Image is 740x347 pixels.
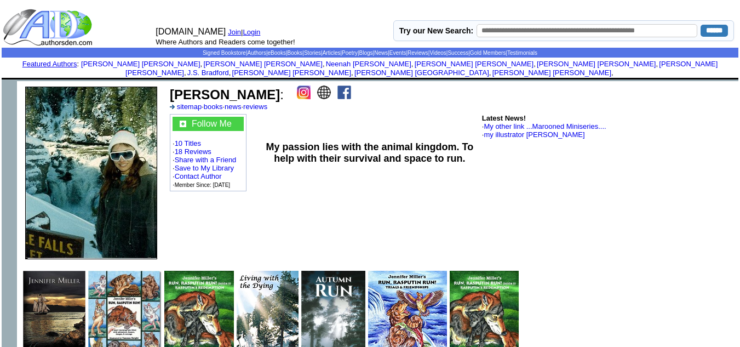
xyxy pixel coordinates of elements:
[408,50,428,56] a: Reviews
[342,50,358,56] a: Poetry
[325,61,326,67] font: i
[231,70,232,76] font: i
[232,69,351,77] a: [PERSON_NAME] [PERSON_NAME]
[170,87,284,102] font: :
[369,78,371,79] img: shim.gif
[484,122,606,130] a: My other link ...Marooned Miniseries....
[482,114,526,122] b: Latest News!
[288,50,303,56] a: Books
[354,69,489,77] a: [PERSON_NAME] [GEOGRAPHIC_DATA]
[202,61,203,67] font: i
[353,70,354,76] font: i
[413,61,414,67] font: i
[81,60,200,68] a: [PERSON_NAME] [PERSON_NAME]
[374,50,388,56] a: News
[228,28,241,36] a: Join
[177,103,202,111] a: sitemap
[225,103,241,111] a: news
[366,318,367,319] img: shim.gif
[448,50,468,56] a: Success
[613,70,615,76] font: i
[389,50,406,56] a: Events
[241,28,264,36] font: |
[492,69,611,77] a: [PERSON_NAME] [PERSON_NAME]
[337,86,351,99] img: fb.png
[326,60,411,68] a: Neenah [PERSON_NAME]
[187,69,229,77] a: J.S. Bradford
[243,28,261,36] a: Login
[203,50,537,56] span: | | | | | | | | | | | | | |
[482,122,606,130] font: ·
[192,119,232,128] a: Follow Me
[300,318,300,319] img: shim.gif
[204,103,223,111] a: books
[180,121,186,127] img: gc.jpg
[429,50,446,56] a: Videos
[175,164,234,172] a: Save to My Library
[484,130,584,139] a: my illustrator [PERSON_NAME]
[317,86,331,99] img: website.png
[658,61,659,67] font: i
[125,60,718,77] a: [PERSON_NAME] [PERSON_NAME]
[399,26,473,35] label: Try our New Search:
[297,86,311,99] img: ig.png
[266,141,474,164] b: My passion lies with the animal kingdom. To help with their survival and space to run.
[3,8,95,47] img: logo_ad.gif
[175,139,201,147] a: 10 Titles
[203,60,322,68] a: [PERSON_NAME] [PERSON_NAME]
[170,103,267,111] font: · · ·
[415,60,534,68] a: [PERSON_NAME] [PERSON_NAME]
[482,130,585,139] font: ·
[369,79,371,81] img: shim.gif
[156,27,226,36] font: [DOMAIN_NAME]
[173,117,244,189] font: · · · · · ·
[175,156,237,164] a: Share with a Friend
[25,87,157,259] img: 100064.jpg
[537,60,656,68] a: [PERSON_NAME] [PERSON_NAME]
[304,50,321,56] a: Stories
[175,172,222,180] a: Contact Author
[81,60,718,77] font: , , , , , , , , , ,
[156,38,295,46] font: Where Authors and Readers come together!
[170,87,280,102] b: [PERSON_NAME]
[186,70,187,76] font: i
[536,61,537,67] font: i
[491,70,492,76] font: i
[170,105,175,109] img: a_336699.gif
[470,50,506,56] a: Gold Members
[203,50,246,56] a: Signed Bookstore
[247,50,266,56] a: Authors
[268,50,286,56] a: eBooks
[243,103,267,111] a: reviews
[22,60,79,68] font: :
[323,50,341,56] a: Articles
[175,147,211,156] a: 18 Reviews
[507,50,537,56] a: Testimonials
[22,60,77,68] a: Featured Authors
[2,81,17,96] img: shim.gif
[359,50,373,56] a: Blogs
[175,182,231,188] font: Member Since: [DATE]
